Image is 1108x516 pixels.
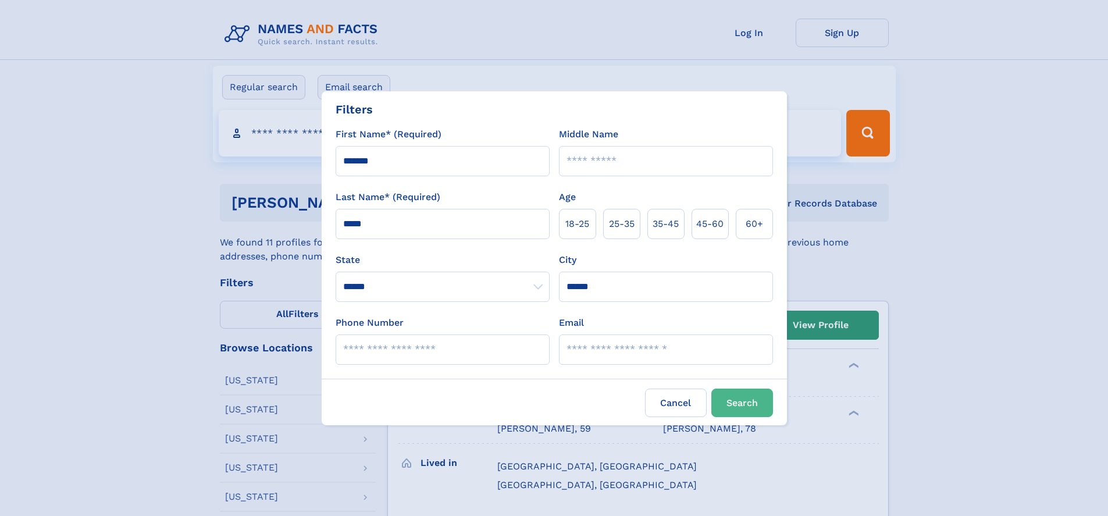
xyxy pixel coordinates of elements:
[609,217,635,231] span: 25‑35
[653,217,679,231] span: 35‑45
[559,253,576,267] label: City
[746,217,763,231] span: 60+
[559,190,576,204] label: Age
[696,217,724,231] span: 45‑60
[645,389,707,417] label: Cancel
[336,253,550,267] label: State
[336,190,440,204] label: Last Name* (Required)
[336,127,441,141] label: First Name* (Required)
[711,389,773,417] button: Search
[559,127,618,141] label: Middle Name
[559,316,584,330] label: Email
[565,217,589,231] span: 18‑25
[336,316,404,330] label: Phone Number
[336,101,373,118] div: Filters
